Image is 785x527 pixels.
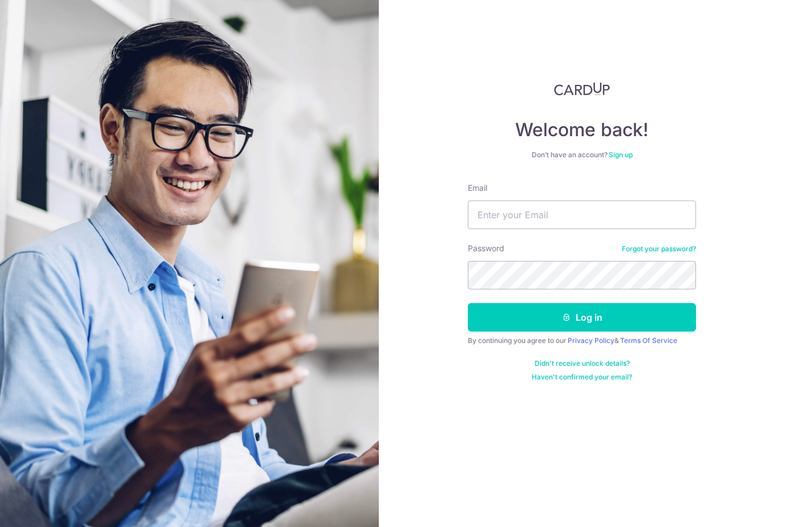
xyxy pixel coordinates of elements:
[468,336,696,345] div: By continuing you agree to our &
[468,182,487,194] label: Email
[532,373,632,382] a: Haven't confirmed your email?
[622,244,696,254] a: Forgot your password?
[609,150,633,159] a: Sign up
[554,82,610,96] img: CardUp Logo
[468,201,696,229] input: Enter your Email
[535,359,630,368] a: Didn't receive unlock details?
[468,303,696,332] button: Log in
[468,243,504,254] label: Password
[620,336,677,345] a: Terms Of Service
[568,336,614,345] a: Privacy Policy
[468,119,696,141] h4: Welcome back!
[468,150,696,160] div: Don’t have an account?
